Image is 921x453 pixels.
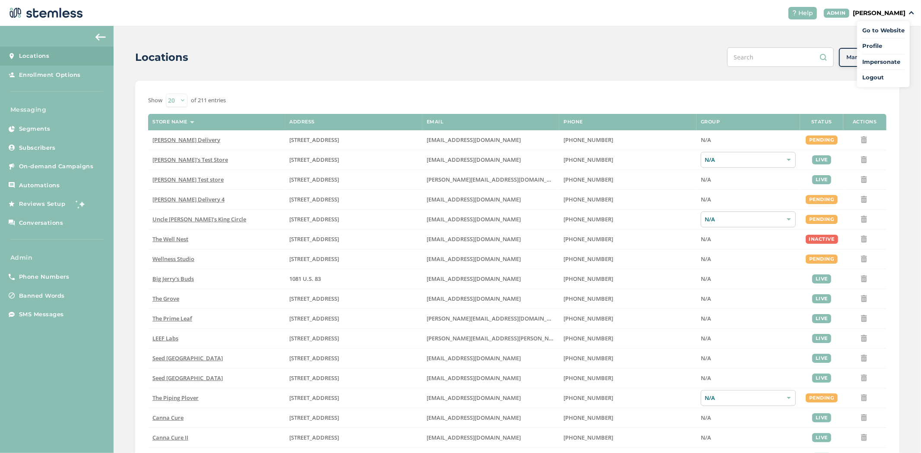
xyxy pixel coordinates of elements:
[427,136,555,144] label: arman91488@gmail.com
[427,295,521,302] span: [EMAIL_ADDRESS][DOMAIN_NAME]
[812,354,831,363] div: live
[290,414,418,422] label: 2720 Northwest Sheridan Road
[806,195,838,204] div: pending
[812,374,831,383] div: live
[563,275,692,283] label: (580) 539-1118
[290,295,339,302] span: [STREET_ADDRESS]
[812,334,831,343] div: live
[152,394,199,402] span: The Piping Plover
[701,335,796,342] label: N/A
[152,235,188,243] span: The Well Nest
[19,273,70,281] span: Phone Numbers
[563,235,613,243] span: [PHONE_NUMBER]
[19,52,50,60] span: Locations
[152,335,281,342] label: LEEF Labs
[427,156,555,164] label: brianashen@gmail.com
[427,156,521,164] span: [EMAIL_ADDRESS][DOMAIN_NAME]
[152,295,281,302] label: The Grove
[427,275,521,283] span: [EMAIL_ADDRESS][DOMAIN_NAME]
[152,255,281,263] label: Wellness Studio
[878,412,921,453] iframe: Chat Widget
[290,434,418,441] label: 1023 East 6th Avenue
[95,34,106,41] img: icon-arrow-back-accent-c549486e.svg
[427,434,555,441] label: contact@shopcannacure.com
[152,374,223,382] span: Seed [GEOGRAPHIC_DATA]
[152,315,192,322] span: The Prime Leaf
[427,295,555,302] label: dexter@thegroveca.com
[290,355,418,362] label: 553 Congress Street
[290,414,339,422] span: [STREET_ADDRESS]
[427,335,555,342] label: josh.bowers@leefca.com
[909,11,914,15] img: icon_down-arrow-small-66adaf34.svg
[427,355,555,362] label: team@seedyourhead.com
[427,434,521,441] span: [EMAIL_ADDRESS][DOMAIN_NAME]
[427,414,521,422] span: [EMAIL_ADDRESS][DOMAIN_NAME]
[806,215,838,224] div: pending
[19,310,64,319] span: SMS Messages
[152,374,281,382] label: Seed Boston
[290,275,321,283] span: 1081 U.S. 83
[862,26,905,35] a: Go to Website
[152,195,225,203] span: [PERSON_NAME] Delivery 4
[152,354,223,362] span: Seed [GEOGRAPHIC_DATA]
[427,176,555,183] label: swapnil@stemless.co
[701,275,796,283] label: N/A
[824,9,850,18] div: ADMIN
[839,48,899,67] button: Manage Groups
[701,119,720,125] label: Group
[152,176,281,183] label: Swapnil Test store
[701,414,796,422] label: N/A
[427,215,521,223] span: [EMAIL_ADDRESS][DOMAIN_NAME]
[290,255,418,263] label: 123 Main Street
[290,176,418,183] label: 5241 Center Boulevard
[563,334,613,342] span: [PHONE_NUMBER]
[427,119,444,125] label: Email
[563,355,692,362] label: (207) 747-4648
[846,53,892,62] span: Manage Groups
[563,414,613,422] span: [PHONE_NUMBER]
[290,374,339,382] span: [STREET_ADDRESS]
[701,152,796,168] div: N/A
[427,235,521,243] span: [EMAIL_ADDRESS][DOMAIN_NAME]
[290,335,418,342] label: 1785 South Main Street
[290,275,418,283] label: 1081 U.S. 83
[701,390,796,406] div: N/A
[427,195,521,203] span: [EMAIL_ADDRESS][DOMAIN_NAME]
[152,236,281,243] label: The Well Nest
[727,47,834,67] input: Search
[19,292,65,300] span: Banned Words
[152,196,281,203] label: Hazel Delivery 4
[290,394,418,402] label: 10 Main Street
[290,394,339,402] span: [STREET_ADDRESS]
[152,176,224,183] span: [PERSON_NAME] Test store
[862,73,905,82] a: Logout
[290,374,418,382] label: 401 Centre Street
[563,196,692,203] label: (818) 561-0790
[290,434,339,441] span: [STREET_ADDRESS]
[701,315,796,322] label: N/A
[427,394,521,402] span: [EMAIL_ADDRESS][DOMAIN_NAME]
[290,136,418,144] label: 17523 Ventura Boulevard
[427,275,555,283] label: info@bigjerrysbuds.com
[563,354,613,362] span: [PHONE_NUMBER]
[427,176,565,183] span: [PERSON_NAME][EMAIL_ADDRESS][DOMAIN_NAME]
[290,315,418,322] label: 4120 East Speedway Boulevard
[290,255,339,263] span: [STREET_ADDRESS]
[152,355,281,362] label: Seed Portland
[427,394,555,402] label: info@pipingplover.com
[152,334,178,342] span: LEEF Labs
[152,414,281,422] label: Canna Cure
[563,156,692,164] label: (503) 804-9208
[19,219,63,227] span: Conversations
[152,275,281,283] label: Big Jerry's Buds
[152,136,281,144] label: Hazel Delivery
[427,236,555,243] label: vmrobins@gmail.com
[701,355,796,362] label: N/A
[843,114,886,130] th: Actions
[427,374,555,382] label: info@bostonseeds.com
[563,434,692,441] label: (405) 338-9112
[563,119,583,125] label: Phone
[427,374,521,382] span: [EMAIL_ADDRESS][DOMAIN_NAME]
[191,96,226,105] label: of 211 entries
